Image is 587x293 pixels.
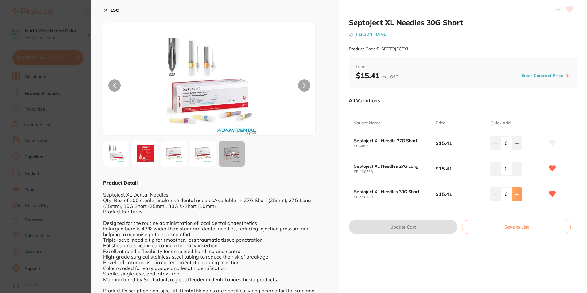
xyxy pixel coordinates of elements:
[354,195,436,199] small: SP-11616N
[354,189,428,194] b: Septoject XL Needles 30G Short
[349,46,410,52] small: Product Code: P-SEPTOJECTXL
[565,73,570,78] label: i
[349,18,577,27] h2: Septoject XL Needles 30G Short
[382,74,398,80] span: excl. GST
[349,220,457,234] button: Update Cart
[356,64,570,70] span: from
[520,73,565,79] button: Enter Contract Price
[111,7,119,13] b: ESC
[105,143,127,165] img: VE9KRUNUWEwuanBn
[349,32,577,37] small: by
[219,141,245,167] div: + 7
[354,32,388,37] a: [PERSON_NAME]
[436,191,485,197] b: $15.41
[462,220,571,234] button: Save to List
[354,164,428,169] b: Septoject XL Needles 27G Long
[349,97,380,104] p: All Variations
[354,144,436,148] small: SP-4052
[163,143,185,165] img: NTIuanBn
[219,141,245,167] button: +7
[356,71,398,80] b: $15.41
[436,120,445,126] p: Price
[192,143,214,165] img: NTUuanBn
[103,5,119,15] button: ESC
[134,143,156,165] img: cGc
[103,180,138,186] b: Product Detail
[354,138,428,143] b: Septoject XL Needle 27G Short
[436,140,485,146] b: $15.41
[146,38,273,135] img: VE9KRUNUWEwuanBn
[354,120,381,126] p: Variant Name
[436,165,485,172] b: $15.41
[490,120,511,126] p: Quick Add
[354,170,436,174] small: SP-12073B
